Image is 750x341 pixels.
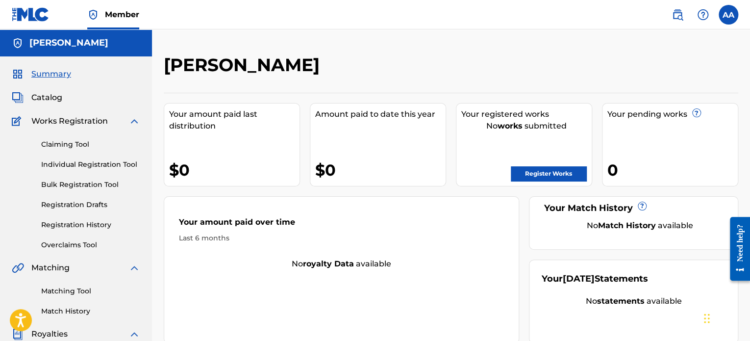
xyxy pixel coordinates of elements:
img: help [697,9,709,21]
a: SummarySummary [12,68,71,80]
div: Your amount paid last distribution [169,108,300,132]
img: MLC Logo [12,7,50,22]
img: Top Rightsholder [87,9,99,21]
div: No available [164,258,519,270]
span: [DATE] [563,273,595,284]
span: ? [638,202,646,210]
img: Works Registration [12,115,25,127]
a: Register Works [511,166,586,181]
div: $0 [169,159,300,181]
a: Matching Tool [41,286,140,296]
a: Registration Drafts [41,200,140,210]
div: Your amount paid over time [179,216,504,233]
img: Matching [12,262,24,274]
strong: statements [597,296,645,306]
img: expand [128,328,140,340]
img: search [672,9,683,21]
div: Help [693,5,713,25]
a: Match History [41,306,140,316]
a: Public Search [668,5,687,25]
img: Summary [12,68,24,80]
a: Claiming Tool [41,139,140,150]
div: No available [554,220,725,232]
a: Registration History [41,220,140,230]
span: Royalties [31,328,68,340]
span: ? [693,109,700,117]
h5: Arun Adhikari [29,37,108,49]
strong: Match History [598,221,656,230]
div: 0 [607,159,738,181]
span: Works Registration [31,115,108,127]
img: expand [128,262,140,274]
span: Matching [31,262,70,274]
img: expand [128,115,140,127]
img: Royalties [12,328,24,340]
a: Bulk Registration Tool [41,180,140,190]
div: Amount paid to date this year [315,108,446,120]
div: No available [542,295,725,307]
div: Last 6 months [179,233,504,243]
div: Your Statements [542,272,648,286]
a: CatalogCatalog [12,92,62,104]
div: $0 [315,159,446,181]
iframe: Resource Center [723,210,750,289]
div: Your Match History [542,202,725,215]
img: Catalog [12,92,24,104]
img: Accounts [12,37,24,49]
div: Drag [704,304,710,333]
div: User Menu [719,5,738,25]
strong: royalty data [303,259,354,268]
h2: [PERSON_NAME] [164,54,325,76]
span: Member [105,9,139,20]
iframe: Chat Widget [701,294,750,341]
strong: works [498,121,523,131]
div: Your pending works [607,108,738,120]
span: Summary [31,68,71,80]
a: Overclaims Tool [41,240,140,250]
span: Catalog [31,92,62,104]
div: No submitted [461,120,592,132]
div: Your registered works [461,108,592,120]
a: Individual Registration Tool [41,159,140,170]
